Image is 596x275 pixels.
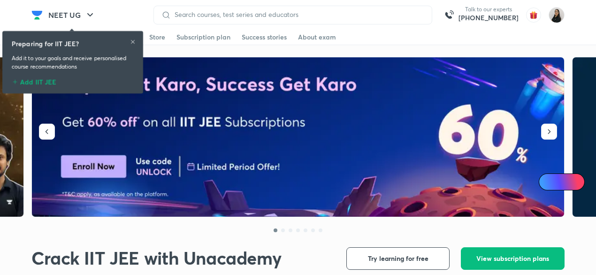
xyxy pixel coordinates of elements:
[242,32,287,42] div: Success stories
[298,32,336,42] div: About exam
[31,9,43,21] img: Company Logo
[176,30,230,45] a: Subscription plan
[43,6,101,24] button: NEET UG
[346,247,450,270] button: Try learning for free
[440,6,458,24] img: call-us
[12,54,134,71] p: Add it to your goals and receive personalised course recommendations
[526,8,541,23] img: avatar
[149,32,165,42] div: Store
[476,254,549,263] span: View subscription plans
[368,254,428,263] span: Try learning for free
[171,11,424,18] input: Search courses, test series and educators
[554,178,579,186] span: Ai Doubts
[549,7,565,23] img: Manisha Gaur
[149,30,165,45] a: Store
[512,238,586,265] iframe: Help widget launcher
[12,75,134,86] div: Add IIT JEE
[458,6,519,13] p: Talk to our experts
[539,173,585,190] a: Ai Doubts
[242,30,287,45] a: Success stories
[544,178,552,186] img: Icon
[298,30,336,45] a: About exam
[176,32,230,42] div: Subscription plan
[12,39,79,48] h6: Preparing for IIT JEE?
[31,247,281,269] h1: Crack IIT JEE with Unacademy
[461,247,565,270] button: View subscription plans
[458,13,519,23] a: [PHONE_NUMBER]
